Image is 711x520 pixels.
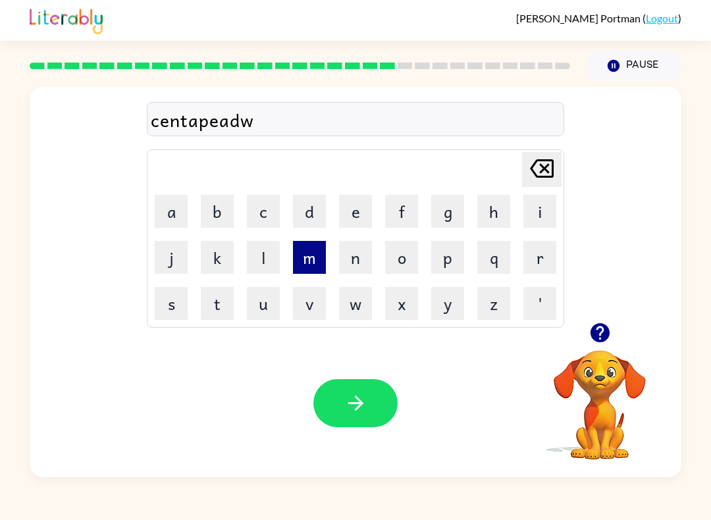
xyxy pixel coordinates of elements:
[385,195,418,228] button: f
[586,51,681,81] button: Pause
[523,241,556,274] button: r
[534,330,666,461] video: Your browser must support playing .mp4 files to use Literably. Please try using another browser.
[155,287,188,320] button: s
[339,241,372,274] button: n
[247,287,280,320] button: u
[385,241,418,274] button: o
[431,287,464,320] button: y
[155,241,188,274] button: j
[293,195,326,228] button: d
[385,287,418,320] button: x
[516,12,643,24] span: [PERSON_NAME] Portman
[477,287,510,320] button: z
[151,106,560,134] div: centapeadw
[201,241,234,274] button: k
[155,195,188,228] button: a
[247,241,280,274] button: l
[247,195,280,228] button: c
[516,12,681,24] div: ( )
[431,241,464,274] button: p
[523,287,556,320] button: '
[201,287,234,320] button: t
[293,287,326,320] button: v
[201,195,234,228] button: b
[30,5,103,34] img: Literably
[646,12,678,24] a: Logout
[523,195,556,228] button: i
[293,241,326,274] button: m
[477,241,510,274] button: q
[431,195,464,228] button: g
[477,195,510,228] button: h
[339,287,372,320] button: w
[339,195,372,228] button: e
